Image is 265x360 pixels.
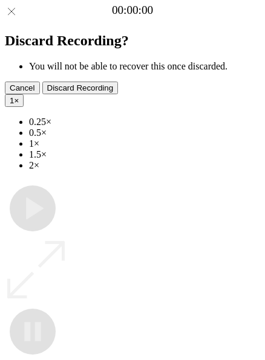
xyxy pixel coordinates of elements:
[29,127,260,138] li: 0.5×
[29,61,260,72] li: You will not be able to recover this once discarded.
[10,96,14,105] span: 1
[5,33,260,49] h2: Discard Recording?
[29,149,260,160] li: 1.5×
[42,82,119,94] button: Discard Recording
[5,94,24,107] button: 1×
[29,138,260,149] li: 1×
[29,117,260,127] li: 0.25×
[5,82,40,94] button: Cancel
[112,4,153,17] a: 00:00:00
[29,160,260,171] li: 2×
